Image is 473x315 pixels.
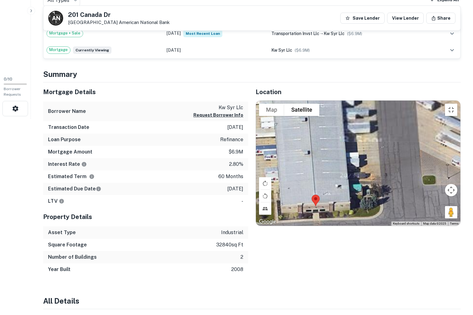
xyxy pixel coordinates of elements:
[48,148,92,156] h6: Mortgage Amount
[48,197,64,205] h6: LTV
[59,198,64,204] svg: LTVs displayed on the website are for informational purposes only and may be reported incorrectly...
[48,136,81,143] h6: Loan Purpose
[387,13,424,24] a: View Lender
[259,202,271,215] button: Tilt map
[426,13,455,24] button: Share
[48,11,63,26] a: A N
[89,174,95,179] svg: Term is based on a standard schedule for this type of loan.
[228,148,243,156] p: $6.9m
[295,48,310,53] span: ($ 6.9M )
[43,69,461,80] h4: Summary
[52,14,60,22] p: A N
[43,87,248,97] h5: Mortgage Details
[347,31,362,36] span: ($ 6.9M )
[445,104,457,116] button: Toggle fullscreen view
[271,30,429,37] div: →
[423,222,446,225] span: Map data ©2025
[47,30,83,36] span: Mortgage + Sale
[393,221,419,226] button: Keyboard shortcuts
[48,185,101,193] h6: Estimated Due Date
[447,28,457,39] button: expand row
[241,253,243,261] p: 2
[445,184,457,196] button: Map camera controls
[340,13,385,24] button: Save Lender
[284,104,319,116] button: Show satellite imagery
[4,87,21,97] span: Borrower Requests
[227,124,243,131] p: [DATE]
[324,31,345,36] span: kw syr llc
[48,241,87,249] h6: Square Footage
[164,42,268,58] td: [DATE]
[68,20,170,25] p: [GEOGRAPHIC_DATA]
[450,222,459,225] a: Terms (opens in new tab)
[220,136,243,143] p: refinance
[259,104,284,116] button: Show street map
[257,218,278,226] a: Open this area in Google Maps (opens a new window)
[231,266,243,273] p: 2008
[48,108,86,115] h6: Borrower Name
[256,87,461,97] h5: Location
[119,20,170,25] a: American National Bank
[48,161,87,168] h6: Interest Rate
[271,31,319,36] span: transportation invst llc
[183,30,222,37] span: Most Recent Loan
[81,161,87,167] svg: The interest rates displayed on the website are for informational purposes only and may be report...
[68,12,170,18] h5: 201 Canada Dr
[48,124,89,131] h6: Transaction Date
[43,295,461,306] h4: All Details
[193,111,243,119] button: Request Borrower Info
[193,104,243,111] p: kw syr llc
[96,186,101,192] svg: Estimate is based on a standard schedule for this type of loan.
[48,173,95,180] h6: Estimated Term
[73,46,111,54] span: Currently viewing
[48,266,71,273] h6: Year Built
[48,253,97,261] h6: Number of Buildings
[216,241,243,249] p: 32840 sq ft
[48,229,76,236] h6: Asset Type
[442,266,473,295] iframe: Chat Widget
[229,161,243,168] p: 2.80%
[221,229,243,236] p: industrial
[257,218,278,226] img: Google
[227,185,243,193] p: [DATE]
[271,48,292,53] span: kw syr llc
[4,77,12,82] span: 0 / 10
[445,206,457,218] button: Drag Pegman onto the map to open Street View
[259,190,271,202] button: Rotate map counterclockwise
[447,45,457,55] button: expand row
[164,25,268,42] td: [DATE]
[218,173,243,180] p: 60 months
[241,197,243,205] p: -
[43,212,248,221] h5: Property Details
[259,177,271,189] button: Rotate map clockwise
[47,47,70,53] span: Mortgage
